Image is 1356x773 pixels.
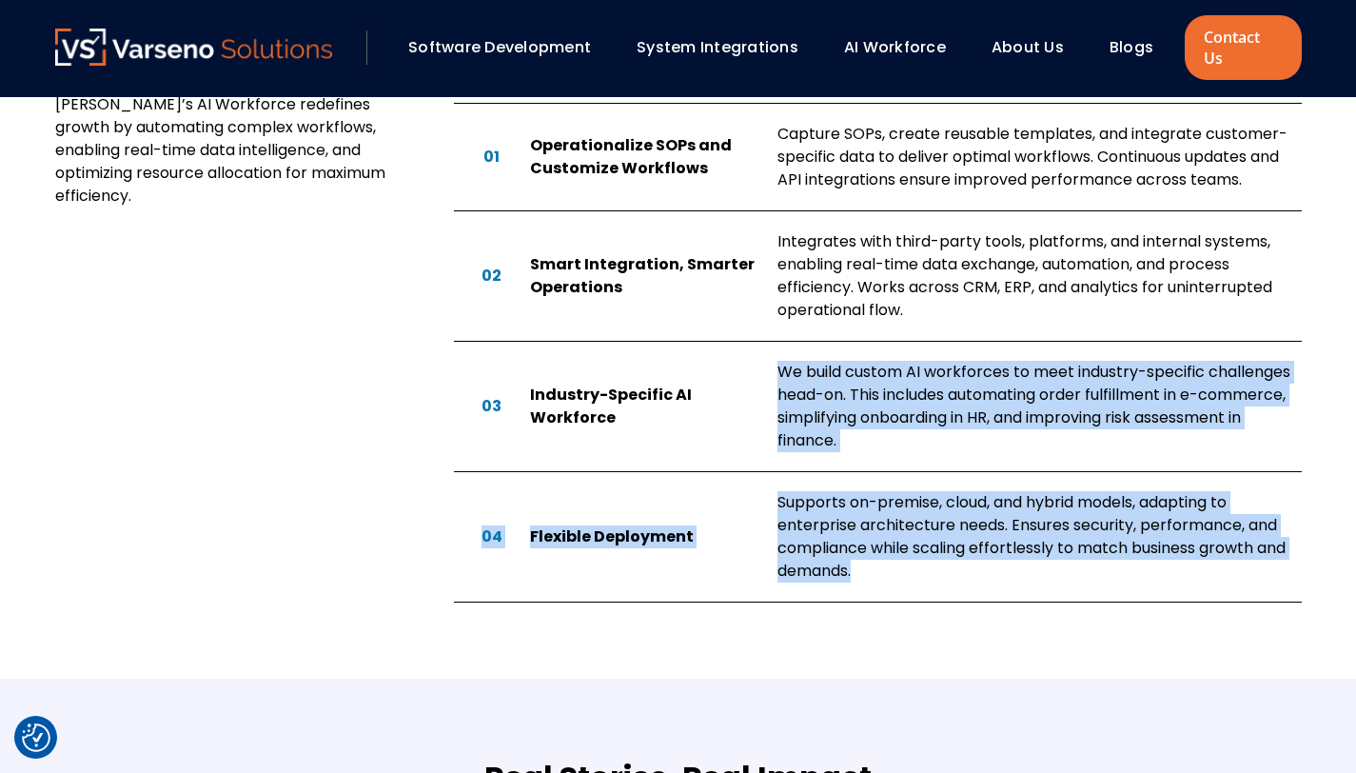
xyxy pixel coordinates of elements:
[530,525,762,548] div: Flexible Deployment
[777,230,1302,322] div: Integrates with third-party tools, platforms, and internal systems, enabling real-time data excha...
[777,491,1302,583] div: Supports on-premise, cloud, and hybrid models, adapting to enterprise architecture needs. Ensures...
[55,29,333,66] img: Varseno Solutions – Product Engineering & IT Services
[835,31,973,64] div: AI Workforce
[530,253,762,299] div: Smart Integration, Smarter Operations
[530,134,762,180] div: Operationalize SOPs and Customize Workflows
[55,93,423,208] p: [PERSON_NAME]’s AI Workforce redefines growth by automating complex workflows, enabling real-time...
[777,361,1302,452] div: We build custom AI workforces to meet industry-specific challenges head-on. This includes automat...
[1185,15,1301,80] a: Contact Us
[454,146,530,168] div: 01
[982,31,1091,64] div: About Us
[992,36,1064,58] a: About Us
[777,123,1302,191] div: Capture SOPs, create reusable templates, and integrate customer-specific data to deliver optimal ...
[530,384,762,429] div: Industry-Specific AI Workforce
[22,723,50,752] button: Cookie Settings
[1110,36,1153,58] a: Blogs
[408,36,591,58] a: Software Development
[627,31,825,64] div: System Integrations
[1100,31,1180,64] div: Blogs
[454,525,530,548] div: 04
[22,723,50,752] img: Revisit consent button
[55,29,333,67] a: Varseno Solutions – Product Engineering & IT Services
[454,395,530,418] div: 03
[637,36,798,58] a: System Integrations
[454,265,530,287] div: 02
[844,36,946,58] a: AI Workforce
[399,31,618,64] div: Software Development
